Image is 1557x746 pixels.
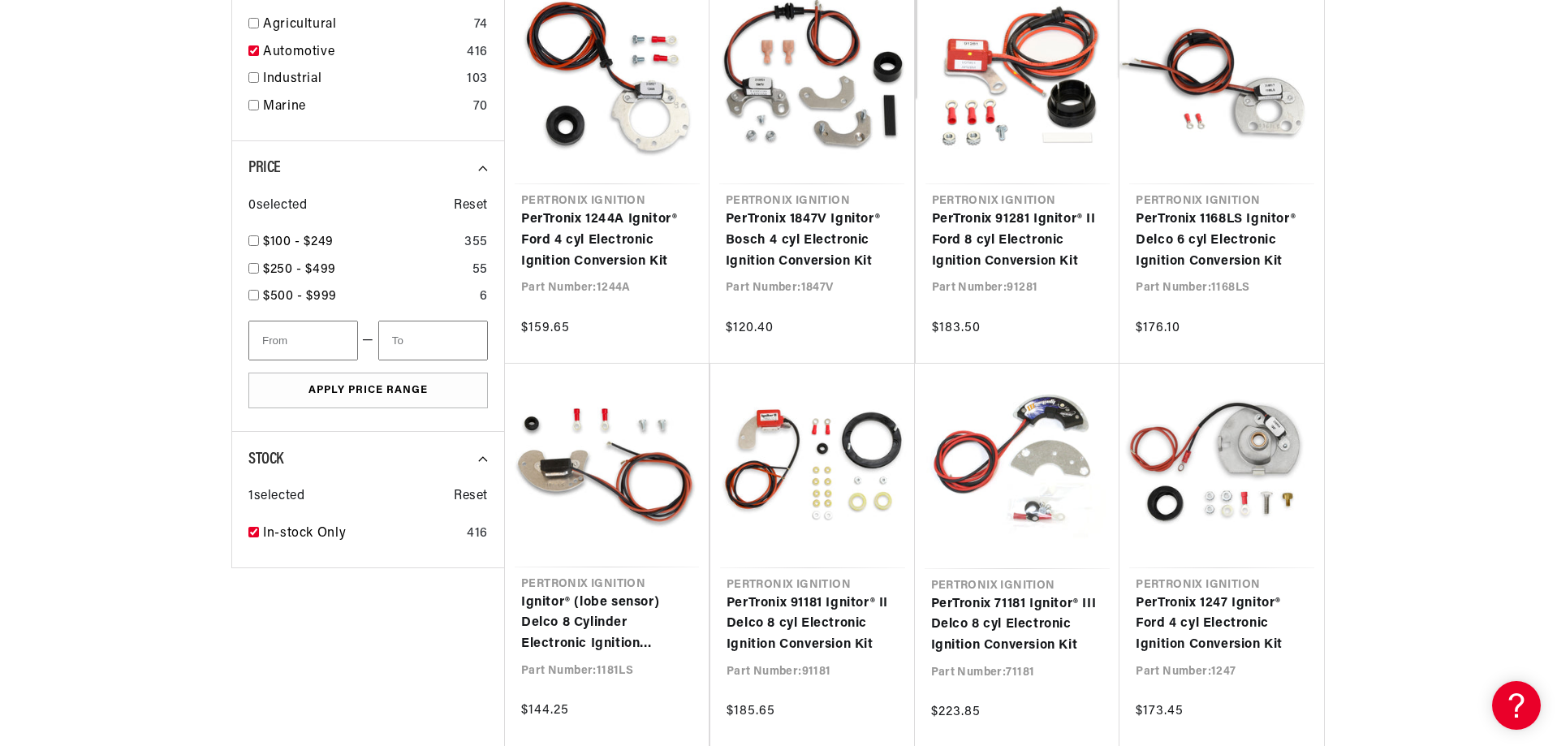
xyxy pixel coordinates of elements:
a: PerTronix 1847V Ignitor® Bosch 4 cyl Electronic Ignition Conversion Kit [726,209,898,272]
div: 70 [473,97,488,118]
a: Agricultural [263,15,468,36]
a: Industrial [263,69,460,90]
span: $100 - $249 [263,235,334,248]
a: Ignitor® (lobe sensor) Delco 8 Cylinder Electronic Ignition Conversion Kit [521,593,692,655]
a: PerTronix 1247 Ignitor® Ford 4 cyl Electronic Ignition Conversion Kit [1136,593,1308,656]
a: PerTronix 1244A Ignitor® Ford 4 cyl Electronic Ignition Conversion Kit [521,209,693,272]
span: $250 - $499 [263,263,336,276]
span: Reset [454,196,488,217]
a: In-stock Only [263,524,460,545]
span: Stock [248,451,283,468]
a: Marine [263,97,467,118]
div: 103 [467,69,488,90]
div: 55 [472,260,488,281]
button: Apply Price Range [248,373,488,409]
div: 416 [467,524,488,545]
a: PerTronix 1168LS Ignitor® Delco 6 cyl Electronic Ignition Conversion Kit [1136,209,1308,272]
a: PerTronix 71181 Ignitor® III Delco 8 cyl Electronic Ignition Conversion Kit [931,594,1104,657]
input: To [378,321,488,360]
span: Price [248,160,281,176]
span: 1 selected [248,486,304,507]
span: — [362,330,374,351]
input: From [248,321,358,360]
div: 74 [474,15,488,36]
div: 355 [464,232,488,253]
span: $500 - $999 [263,290,337,303]
div: 416 [467,42,488,63]
span: 0 selected [248,196,307,217]
span: Reset [454,486,488,507]
a: PerTronix 91181 Ignitor® II Delco 8 cyl Electronic Ignition Conversion Kit [727,593,899,656]
a: PerTronix 91281 Ignitor® II Ford 8 cyl Electronic Ignition Conversion Kit [932,209,1104,272]
div: 6 [480,287,488,308]
a: Automotive [263,42,460,63]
